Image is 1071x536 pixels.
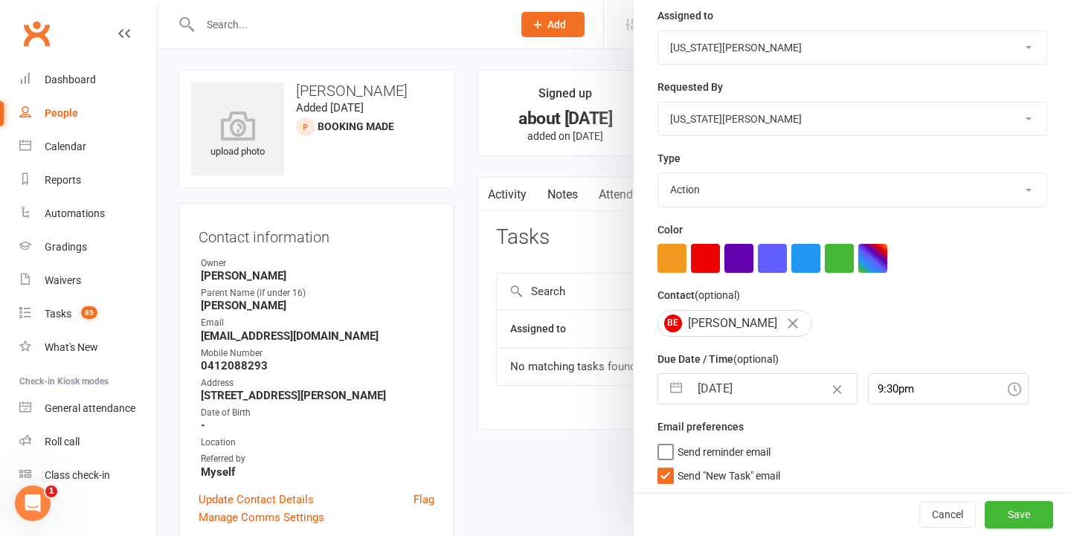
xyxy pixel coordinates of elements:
button: Save [985,502,1053,529]
span: Send reminder email [678,441,771,458]
span: 85 [81,306,97,319]
span: Send "New Task" email [678,465,780,482]
div: Dashboard [45,74,96,85]
button: Cancel [919,502,976,529]
div: Automations [45,207,105,219]
label: Type [657,150,681,167]
a: Waivers [19,264,157,297]
div: Class check-in [45,469,110,481]
a: Class kiosk mode [19,459,157,492]
a: General attendance kiosk mode [19,392,157,425]
label: Email preferences [657,419,744,435]
label: Requested By [657,79,723,95]
div: What's New [45,341,98,353]
div: Roll call [45,436,80,448]
a: Gradings [19,230,157,264]
label: Contact [657,287,740,303]
div: Reports [45,174,81,186]
button: Clear Date [824,375,850,403]
span: 1 [45,485,57,497]
div: Calendar [45,141,86,152]
div: Tasks [45,308,71,320]
a: Dashboard [19,63,157,97]
label: Color [657,222,683,238]
div: [PERSON_NAME] [657,310,812,337]
a: Reports [19,164,157,197]
div: General attendance [45,402,135,414]
a: Clubworx [18,15,55,52]
div: People [45,107,78,119]
a: Tasks 85 [19,297,157,331]
small: (optional) [733,353,779,365]
div: Gradings [45,241,87,253]
a: Roll call [19,425,157,459]
div: Waivers [45,274,81,286]
small: (optional) [695,289,740,301]
a: Automations [19,197,157,230]
iframe: Intercom live chat [15,485,51,521]
label: Assigned to [657,7,713,24]
span: BE [664,314,682,332]
a: What's New [19,331,157,364]
label: Due Date / Time [657,351,779,367]
a: Calendar [19,130,157,164]
a: People [19,97,157,130]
